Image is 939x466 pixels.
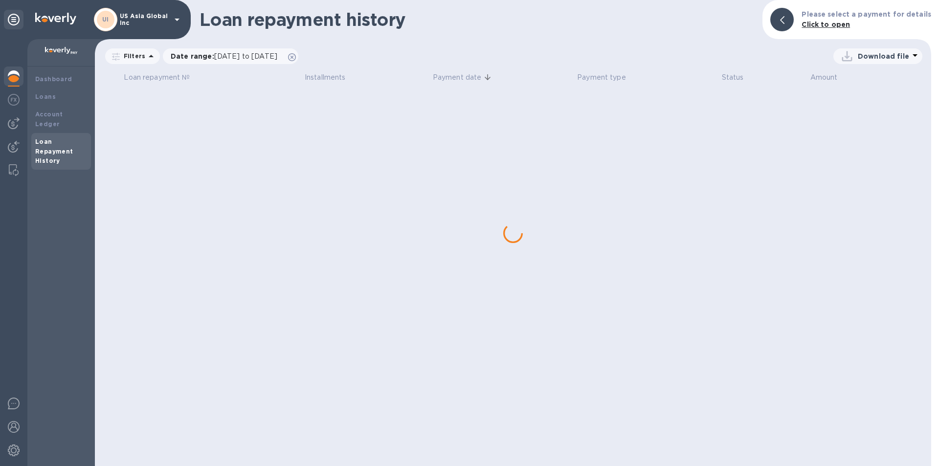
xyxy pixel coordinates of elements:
[171,51,282,61] p: Date range :
[214,52,277,60] span: [DATE] to [DATE]
[858,51,909,61] p: Download file
[810,72,838,83] p: Amount
[35,111,63,128] b: Account Ledger
[305,72,346,83] p: Installments
[35,75,72,83] b: Dashboard
[4,10,23,29] div: Unpin categories
[8,94,20,106] img: Foreign exchange
[124,72,190,83] p: Loan repayment №
[810,72,850,83] span: Amount
[120,13,169,26] p: US Asia Global Inc
[120,52,145,60] p: Filters
[802,21,850,28] b: Click to open
[722,72,744,83] p: Status
[35,138,73,165] b: Loan Repayment History
[433,72,482,83] p: Payment date
[802,10,931,18] b: Please select a payment for details
[577,72,639,83] span: Payment type
[35,93,56,100] b: Loans
[102,16,109,23] b: UI
[200,9,755,30] h1: Loan repayment history
[722,72,757,83] span: Status
[35,13,76,24] img: Logo
[124,72,202,83] span: Loan repayment №
[305,72,358,83] span: Installments
[433,72,494,83] span: Payment date
[577,72,626,83] p: Payment type
[163,48,298,64] div: Date range:[DATE] to [DATE]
